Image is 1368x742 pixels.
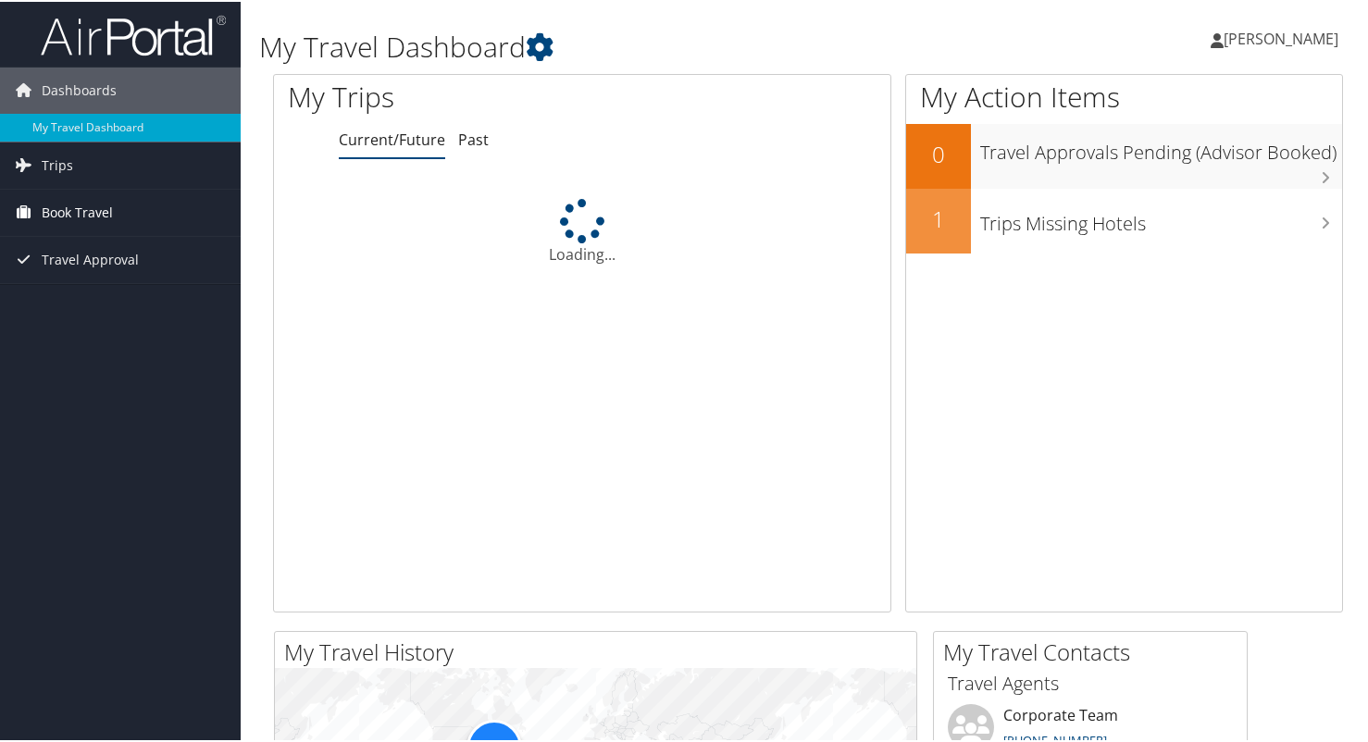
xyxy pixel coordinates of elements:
h3: Trips Missing Hotels [980,200,1342,235]
a: [PERSON_NAME] [1211,9,1357,65]
span: Dashboards [42,66,117,112]
h1: My Travel Dashboard [259,26,991,65]
h1: My Trips [288,76,620,115]
h1: My Action Items [906,76,1342,115]
h2: My Travel Contacts [943,635,1247,666]
h2: 1 [906,202,971,233]
span: [PERSON_NAME] [1224,27,1338,47]
span: Book Travel [42,188,113,234]
h2: My Travel History [284,635,916,666]
a: Current/Future [339,128,445,148]
h3: Travel Agents [948,669,1233,695]
div: Loading... [274,197,890,264]
img: airportal-logo.png [41,12,226,56]
a: 0Travel Approvals Pending (Advisor Booked) [906,122,1342,187]
a: 1Trips Missing Hotels [906,187,1342,252]
h3: Travel Approvals Pending (Advisor Booked) [980,129,1342,164]
span: Trips [42,141,73,187]
a: Past [458,128,489,148]
h2: 0 [906,137,971,168]
span: Travel Approval [42,235,139,281]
